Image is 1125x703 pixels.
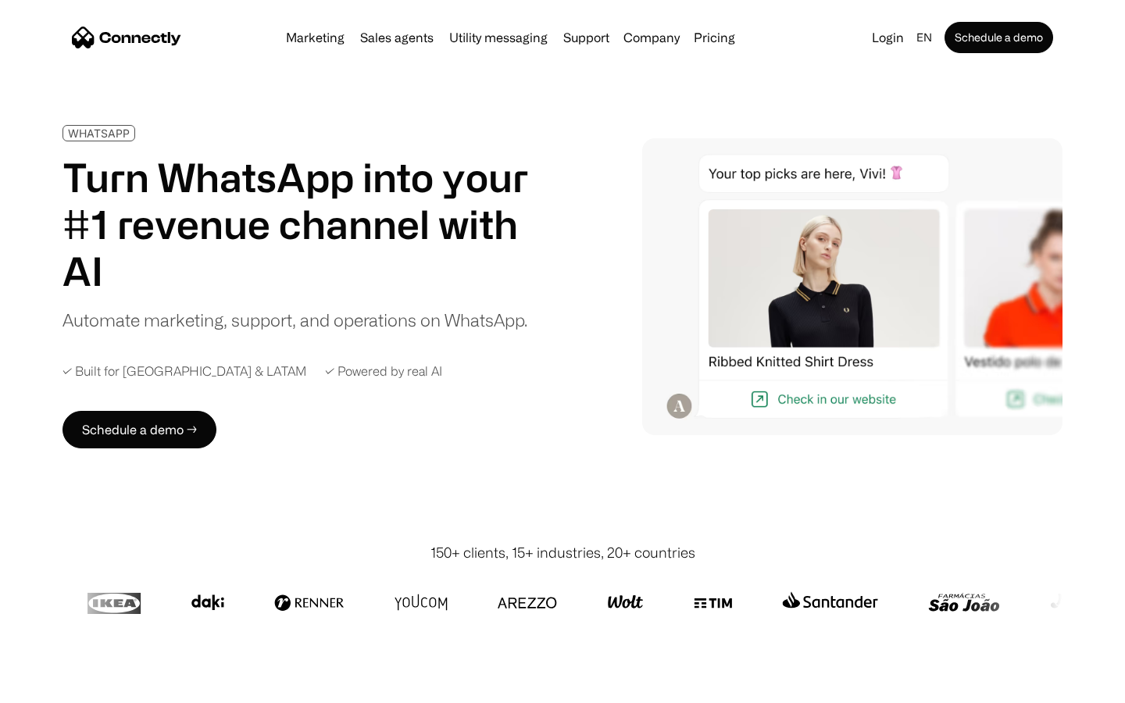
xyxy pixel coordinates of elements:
[68,127,130,139] div: WHATSAPP
[16,674,94,698] aside: Language selected: English
[443,31,554,44] a: Utility messaging
[325,364,442,379] div: ✓ Powered by real AI
[62,364,306,379] div: ✓ Built for [GEOGRAPHIC_DATA] & LATAM
[280,31,351,44] a: Marketing
[623,27,680,48] div: Company
[62,307,527,333] div: Automate marketing, support, and operations on WhatsApp.
[866,27,910,48] a: Login
[31,676,94,698] ul: Language list
[945,22,1053,53] a: Schedule a demo
[430,542,695,563] div: 150+ clients, 15+ industries, 20+ countries
[916,27,932,48] div: en
[62,154,547,294] h1: Turn WhatsApp into your #1 revenue channel with AI
[687,31,741,44] a: Pricing
[354,31,440,44] a: Sales agents
[557,31,616,44] a: Support
[62,411,216,448] a: Schedule a demo →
